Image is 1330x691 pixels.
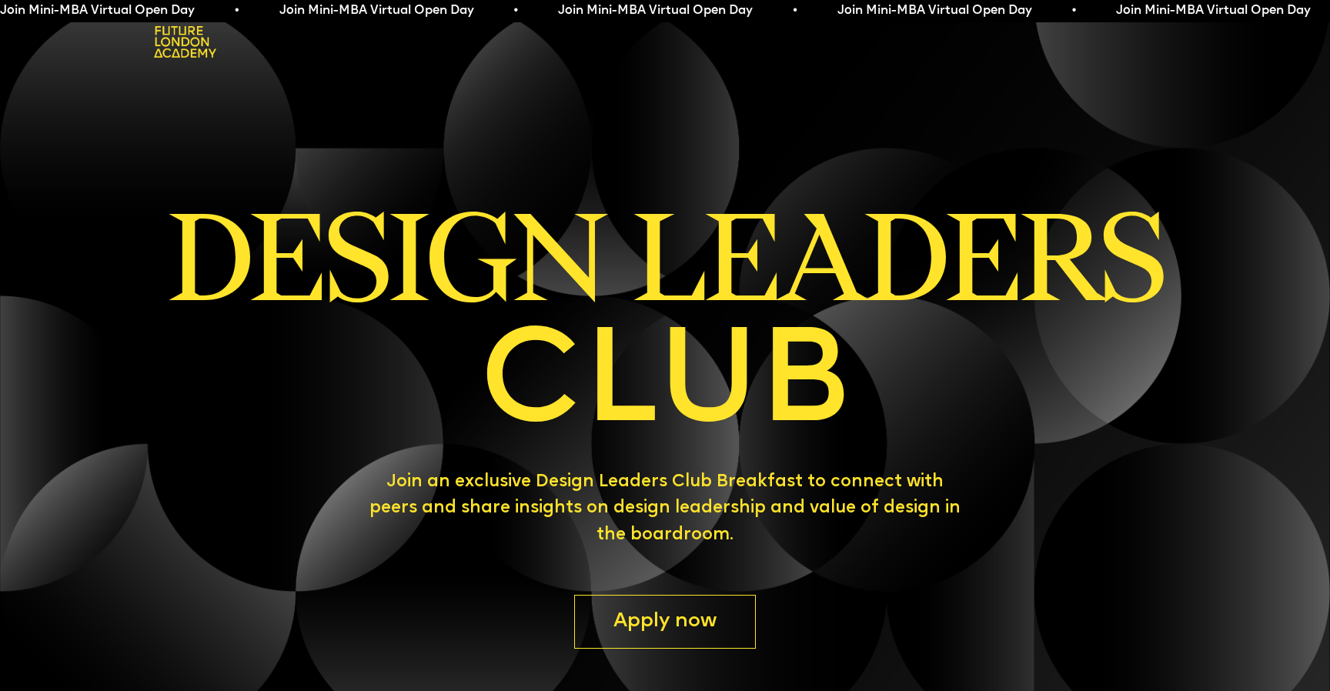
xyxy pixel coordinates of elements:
[235,3,239,18] span: •
[574,595,756,649] a: Apply now
[366,469,964,549] h3: Join an exclusive Design Leaders Club Breakfast to connect with peers and share insights on desig...
[1072,3,1077,18] span: •
[793,3,797,18] span: •
[513,3,518,18] span: •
